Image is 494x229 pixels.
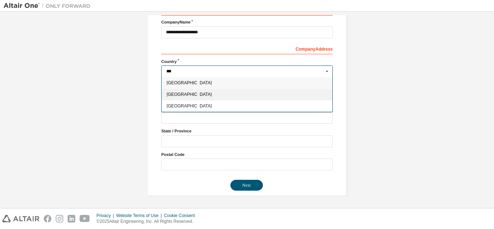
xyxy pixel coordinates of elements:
div: Company Address [161,43,333,54]
label: State / Province [161,128,333,134]
span: [GEOGRAPHIC_DATA] [167,104,328,108]
div: Cookie Consent [164,213,199,219]
label: Postal Code [161,152,333,157]
img: facebook.svg [44,215,51,222]
span: [GEOGRAPHIC_DATA] [167,92,328,97]
img: linkedin.svg [68,215,75,222]
img: youtube.svg [80,215,90,222]
label: Company Name [161,19,333,25]
img: altair_logo.svg [2,215,39,222]
div: Privacy [97,213,116,219]
p: © 2025 Altair Engineering, Inc. All Rights Reserved. [97,219,199,225]
div: Website Terms of Use [116,213,164,219]
button: Next [230,180,263,191]
img: Altair One [4,2,94,9]
img: instagram.svg [56,215,63,222]
label: Country [161,59,333,64]
span: [GEOGRAPHIC_DATA] [167,81,328,85]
